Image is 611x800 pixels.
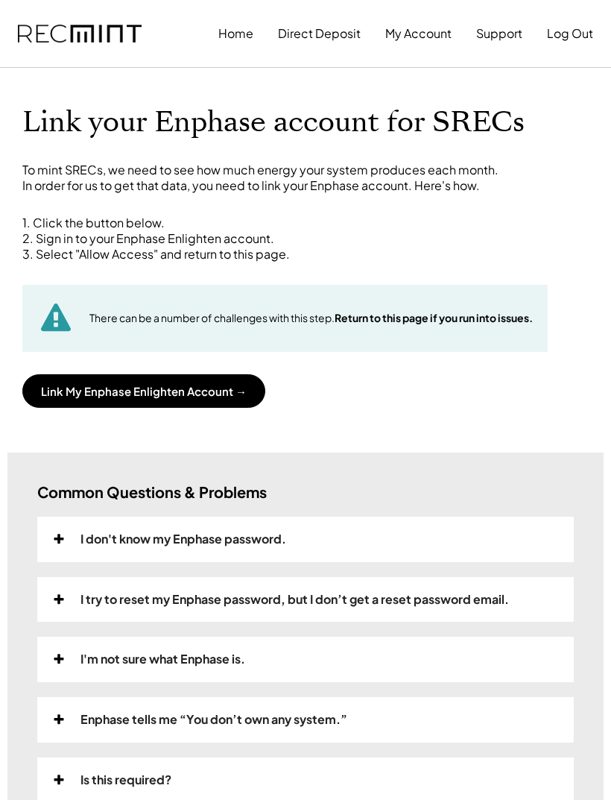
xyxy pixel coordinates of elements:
img: recmint-logotype%403x.png [18,25,142,43]
div: 1. Click the button below. 2. Sign in to your Enphase Enlighten account. 3. Select "Allow Access"... [22,215,589,262]
div: To mint SRECs, we need to see how much energy your system produces each month. In order for us to... [22,163,589,194]
button: Support [476,19,522,48]
button: Direct Deposit [278,19,361,48]
h3: Common Questions & Problems [37,482,267,502]
div: I'm not sure what Enphase is. [80,652,245,667]
strong: Return to this page if you run into issues. [335,311,533,324]
h1: Link your Enphase account for SRECs [22,105,589,140]
div: Is this required? [80,772,171,788]
div: I try to reset my Enphase password, but I don’t get a reset password email. [80,592,509,608]
button: Home [218,19,253,48]
div: I don't know my Enphase password. [80,532,286,547]
button: Link My Enphase Enlighten Account → [22,374,265,408]
div: Enphase tells me “You don’t own any system.” [80,712,347,728]
button: My Account [385,19,452,48]
div: There can be a number of challenges with this step. [89,311,533,326]
button: Log Out [547,19,593,48]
